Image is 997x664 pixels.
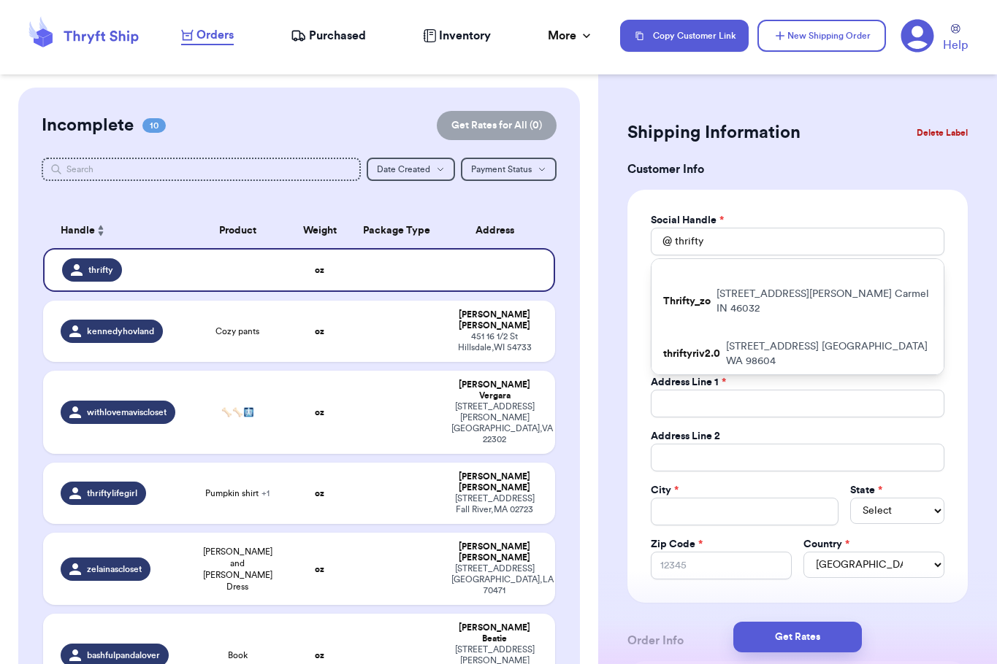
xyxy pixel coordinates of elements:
[377,165,430,174] span: Date Created
[451,563,538,596] div: [STREET_ADDRESS] [GEOGRAPHIC_DATA] , LA 70471
[423,27,491,45] a: Inventory
[451,493,538,515] div: [STREET_ADDRESS] Fall River , MA 02723
[651,429,720,444] label: Address Line 2
[651,375,726,390] label: Address Line 1
[367,158,455,181] button: Date Created
[943,24,968,54] a: Help
[451,379,538,401] div: [PERSON_NAME] Vergara
[651,483,679,498] label: City
[627,161,968,178] h3: Customer Info
[651,228,672,255] div: @
[548,27,594,45] div: More
[87,649,160,661] span: bashfulpandalover
[451,401,538,445] div: [STREET_ADDRESS][PERSON_NAME] [GEOGRAPHIC_DATA] , VA 22302
[651,213,724,228] label: Social Handle
[315,565,324,574] strong: oz
[61,223,95,239] span: Handle
[315,408,324,417] strong: oz
[309,27,366,45] span: Purchased
[726,339,932,368] p: [STREET_ADDRESS] [GEOGRAPHIC_DATA] WA 98604
[451,471,538,493] div: [PERSON_NAME] [PERSON_NAME]
[88,264,113,276] span: thrifty
[733,622,862,652] button: Get Rates
[289,213,350,248] th: Weight
[87,487,137,499] span: thriftylifegirl
[651,537,703,552] label: Zip Code
[651,552,792,579] input: 12345
[451,331,538,353] div: 451 16 1/2 St Hillsdale , WI 54733
[291,27,366,45] a: Purchased
[142,118,166,133] span: 10
[351,213,443,248] th: Package Type
[205,487,270,499] span: Pumpkin shirt
[443,213,555,248] th: Address
[627,121,801,144] h2: Shipping Information
[757,20,886,52] button: New Shipping Order
[451,541,538,563] div: [PERSON_NAME] [PERSON_NAME]
[221,406,254,418] span: 🦴🦴🩻
[620,20,749,52] button: Copy Customer Link
[451,622,538,644] div: [PERSON_NAME] Beatie
[315,651,324,660] strong: oz
[315,489,324,498] strong: oz
[195,546,280,592] span: [PERSON_NAME] and [PERSON_NAME] Dress
[87,563,142,575] span: zelainascloset
[850,483,882,498] label: State
[261,489,270,498] span: + 1
[437,111,557,140] button: Get Rates for All (0)
[663,294,711,309] p: Thrifty_zo
[943,36,968,54] span: Help
[87,406,167,418] span: withlovemaviscloset
[803,537,849,552] label: Country
[451,309,538,331] div: [PERSON_NAME] [PERSON_NAME]
[42,114,134,137] h2: Incomplete
[717,287,932,316] p: [STREET_ADDRESS][PERSON_NAME] Carmel IN 46032
[471,165,532,174] span: Payment Status
[215,325,259,337] span: Cozy pants
[461,158,557,181] button: Payment Status
[315,327,324,336] strong: oz
[181,26,234,45] a: Orders
[439,27,491,45] span: Inventory
[315,266,324,274] strong: oz
[663,347,720,361] p: thriftyriv2.0
[95,222,107,239] button: Sort ascending
[186,213,289,248] th: Product
[42,158,362,181] input: Search
[911,117,974,149] button: Delete Label
[196,26,234,44] span: Orders
[87,325,154,337] span: kennedyhovland
[228,649,248,661] span: Book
